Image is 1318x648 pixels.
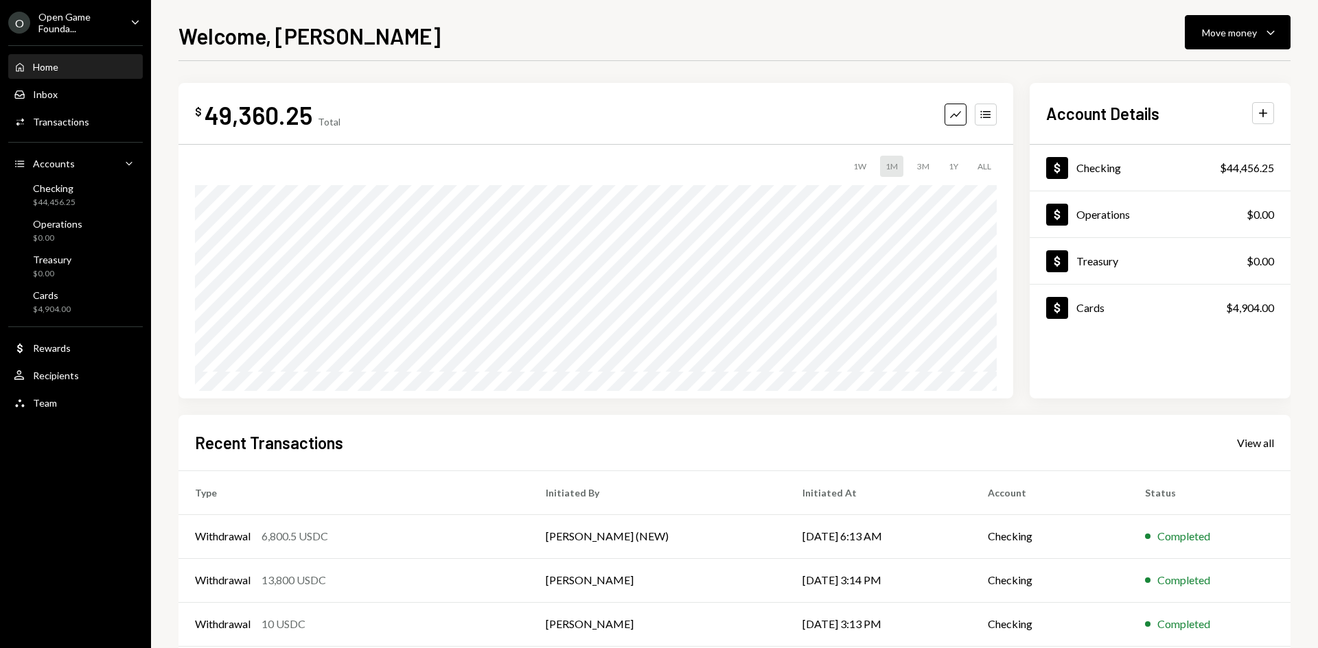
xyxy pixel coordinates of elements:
[33,289,71,301] div: Cards
[8,54,143,79] a: Home
[178,470,529,514] th: Type
[33,342,71,354] div: Rewards
[1076,161,1121,174] div: Checking
[529,602,786,646] td: [PERSON_NAME]
[318,116,340,128] div: Total
[8,109,143,134] a: Transactions
[1157,572,1210,588] div: Completed
[786,470,971,514] th: Initiated At
[33,370,79,381] div: Recipients
[912,156,935,177] div: 3M
[195,105,202,119] div: $
[971,514,1129,558] td: Checking
[529,558,786,602] td: [PERSON_NAME]
[33,61,58,73] div: Home
[8,82,143,106] a: Inbox
[33,88,58,100] div: Inbox
[1129,470,1291,514] th: Status
[33,304,71,315] div: $4,904.00
[195,572,251,588] div: Withdrawal
[1030,238,1291,284] a: Treasury$0.00
[786,558,971,602] td: [DATE] 3:14 PM
[195,431,343,454] h2: Recent Transactions
[8,151,143,176] a: Accounts
[1247,253,1274,269] div: $0.00
[8,390,143,415] a: Team
[33,397,57,409] div: Team
[8,363,143,387] a: Recipients
[33,232,82,244] div: $0.00
[1046,102,1159,125] h2: Account Details
[33,218,82,230] div: Operations
[943,156,964,177] div: 1Y
[786,602,971,646] td: [DATE] 3:13 PM
[205,99,312,130] div: 49,360.25
[1076,301,1105,314] div: Cards
[195,528,251,544] div: Withdrawal
[33,116,89,128] div: Transactions
[262,616,305,632] div: 10 USDC
[8,214,143,247] a: Operations$0.00
[529,514,786,558] td: [PERSON_NAME] (NEW)
[8,178,143,211] a: Checking$44,456.25
[1030,191,1291,237] a: Operations$0.00
[971,602,1129,646] td: Checking
[8,12,30,34] div: O
[38,11,119,34] div: Open Game Founda...
[848,156,872,177] div: 1W
[33,182,76,194] div: Checking
[33,197,76,208] div: $44,456.25
[1247,206,1274,223] div: $0.00
[33,268,71,280] div: $0.00
[8,335,143,360] a: Rewards
[1030,285,1291,331] a: Cards$4,904.00
[1030,145,1291,191] a: Checking$44,456.25
[971,558,1129,602] td: Checking
[1076,208,1130,221] div: Operations
[786,514,971,558] td: [DATE] 6:13 AM
[880,156,903,177] div: 1M
[972,156,997,177] div: ALL
[262,528,328,544] div: 6,800.5 USDC
[1220,160,1274,176] div: $44,456.25
[8,250,143,283] a: Treasury$0.00
[33,158,75,169] div: Accounts
[1226,300,1274,316] div: $4,904.00
[33,254,71,265] div: Treasury
[1157,616,1210,632] div: Completed
[971,470,1129,514] th: Account
[8,285,143,318] a: Cards$4,904.00
[195,616,251,632] div: Withdrawal
[178,22,441,49] h1: Welcome, [PERSON_NAME]
[529,470,786,514] th: Initiated By
[1185,15,1291,49] button: Move money
[1202,25,1257,40] div: Move money
[262,572,326,588] div: 13,800 USDC
[1237,435,1274,450] a: View all
[1157,528,1210,544] div: Completed
[1076,254,1118,267] div: Treasury
[1237,436,1274,450] div: View all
